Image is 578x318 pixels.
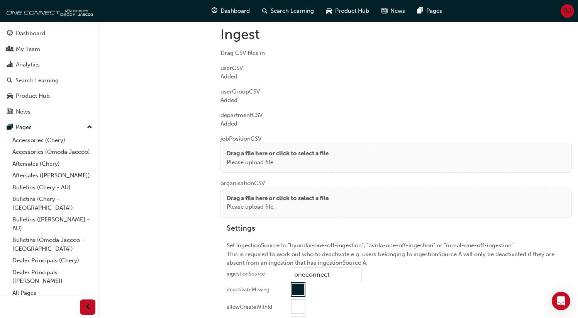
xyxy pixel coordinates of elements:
span: guage-icon [212,6,217,16]
div: jobPosition CSV [220,128,572,173]
div: Added [220,96,572,105]
div: Product Hub [16,92,50,100]
input: ingestionSource [291,267,362,282]
button: DashboardMy TeamAnalyticsSearch LearningProduct HubNews [3,25,95,120]
span: news-icon [7,109,13,116]
span: news-icon [381,6,387,16]
span: News [390,7,405,15]
span: prev-icon [85,303,91,312]
div: deactivateMissing [227,286,270,294]
div: Open Intercom Messenger [552,292,570,310]
a: Bulletins (Chery - [GEOGRAPHIC_DATA]) [9,193,95,214]
div: News [16,107,31,116]
span: Search Learning [271,7,314,15]
a: Dealer Principals ([PERSON_NAME]) [9,267,95,287]
p: Please upload file. [227,202,329,211]
div: Pages [16,123,32,132]
span: pages-icon [417,6,423,16]
a: Dealer Principals (Chery) [9,255,95,267]
div: Drag a file here or click to select a filePlease upload file. [220,188,572,218]
span: search-icon [262,6,268,16]
div: Dashboard [16,29,45,38]
a: search-iconSearch Learning [256,3,320,19]
p: Drag a file here or click to select a file [227,149,329,158]
a: guage-iconDashboard [205,3,256,19]
a: Product Hub [3,89,95,103]
div: Drag CSV files in [220,49,572,58]
span: RJ [564,7,571,15]
span: car-icon [7,93,13,100]
a: Bulletins ([PERSON_NAME] - AU) [9,214,95,234]
div: organisation CSV [220,173,572,218]
div: department CSV [220,105,572,128]
a: My Team [3,42,95,56]
div: Added [220,119,572,128]
div: userGroup CSV [220,81,572,105]
div: Added [220,72,572,81]
a: Analytics [3,58,95,72]
button: RJ [561,4,574,18]
a: Search Learning [3,73,95,88]
h3: Settings [227,224,566,233]
span: up-icon [87,122,92,133]
a: Accessories (Omoda Jaecoo) [9,146,95,158]
span: Pages [426,7,442,15]
span: guage-icon [7,30,13,37]
a: car-iconProduct Hub [320,3,375,19]
span: pages-icon [7,124,13,131]
h1: Ingest [220,26,572,43]
div: Analytics [16,60,40,69]
span: search-icon [7,77,12,84]
a: news-iconNews [375,3,411,19]
a: pages-iconPages [411,3,448,19]
button: Pages [3,120,95,134]
a: Accessories (Chery) [9,134,95,146]
a: Aftersales (Chery) [9,158,95,170]
div: allowCreateWithId [227,303,272,311]
a: Bulletins (Omoda Jaecoo - [GEOGRAPHIC_DATA]) [9,234,95,255]
span: Product Hub [335,7,369,15]
p: Please upload file. [227,158,329,167]
div: user CSV [220,58,572,81]
a: Bulletins (Chery - AU) [9,182,95,194]
div: Drag a file here or click to select a filePlease upload file. [220,143,572,173]
a: Dashboard [3,26,95,41]
span: car-icon [326,6,332,16]
img: oneconnect [4,3,93,19]
span: Dashboard [220,7,250,15]
div: My Team [16,45,40,54]
a: Aftersales ([PERSON_NAME]) [9,170,95,182]
p: Drag a file here or click to select a file [227,194,329,203]
a: All Pages [9,287,95,299]
div: Search Learning [15,76,59,85]
span: people-icon [7,46,13,53]
span: chart-icon [7,61,13,68]
a: News [3,105,95,119]
div: ingestionSource [227,270,265,278]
